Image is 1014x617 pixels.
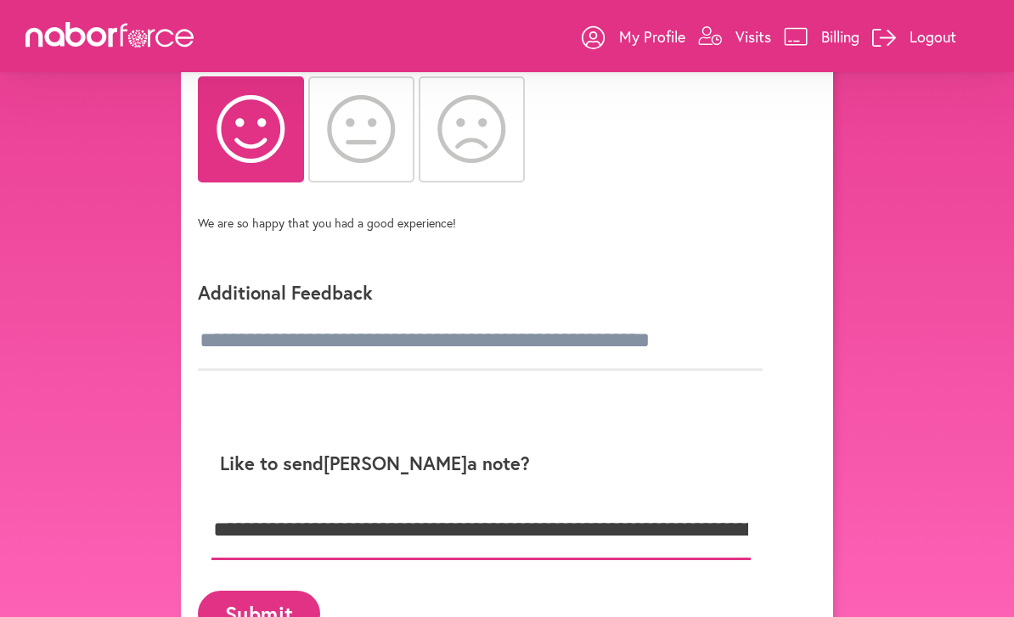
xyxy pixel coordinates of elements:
[698,11,771,62] a: Visits
[872,11,956,62] a: Logout
[582,11,685,62] a: My Profile
[784,11,859,62] a: Billing
[211,452,779,474] p: Like to send [PERSON_NAME] a note?
[910,26,956,47] p: Logout
[821,26,859,47] p: Billing
[198,280,792,305] p: Additional Feedback
[198,215,456,231] p: We are so happy that you had a good experience!
[735,26,771,47] p: Visits
[619,26,685,47] p: My Profile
